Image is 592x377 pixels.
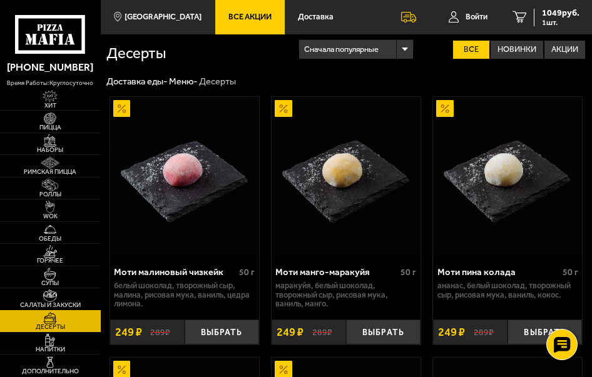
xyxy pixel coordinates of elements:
a: АкционныйМоти малиновый чизкейк [110,97,259,256]
img: Моти манго-маракуйя [272,97,421,256]
span: 249 ₽ [277,326,304,338]
p: маракуйя, белый шоколад, творожный сыр, рисовая мука, ваниль, манго. [275,281,416,309]
img: Акционный [436,100,454,118]
span: Доставка [298,13,334,21]
span: Войти [466,13,487,21]
label: Новинки [491,41,543,59]
div: Моти пина колада [437,267,559,278]
div: Десерты [199,76,236,88]
h1: Десерты [106,46,299,61]
a: АкционныйМоти пина колада [433,97,582,256]
label: Акции [544,41,585,59]
span: 50 г [401,267,416,278]
span: 249 ₽ [438,326,465,338]
img: Моти малиновый чизкейк [110,97,259,256]
button: Выбрать [346,319,421,345]
a: АкционныйМоти манго-маракуйя [272,97,421,256]
a: Меню- [169,76,197,87]
p: ананас, белый шоколад, творожный сыр, рисовая мука, ваниль, кокос. [437,281,578,300]
img: Акционный [113,100,131,118]
span: 1 шт. [542,19,579,26]
div: Моти малиновый чизкейк [114,267,236,278]
button: Выбрать [185,319,259,345]
img: Акционный [275,100,292,118]
button: Выбрать [508,319,582,345]
img: Моти пина колада [433,97,582,256]
span: 50 г [239,267,255,278]
s: 289 ₽ [150,327,170,337]
span: 249 ₽ [115,326,142,338]
s: 289 ₽ [312,327,332,337]
span: [GEOGRAPHIC_DATA] [125,13,202,21]
label: Все [453,41,489,59]
span: 50 г [563,267,578,278]
span: 1049 руб. [542,9,579,18]
s: 289 ₽ [474,327,494,337]
span: Сначала популярные [304,38,379,60]
div: Моти манго-маракуйя [275,267,397,278]
p: белый шоколад, творожный сыр, малина, рисовая мука, ваниль, цедра лимона. [114,281,255,309]
a: Доставка еды- [106,76,167,87]
span: Все Акции [228,13,272,21]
